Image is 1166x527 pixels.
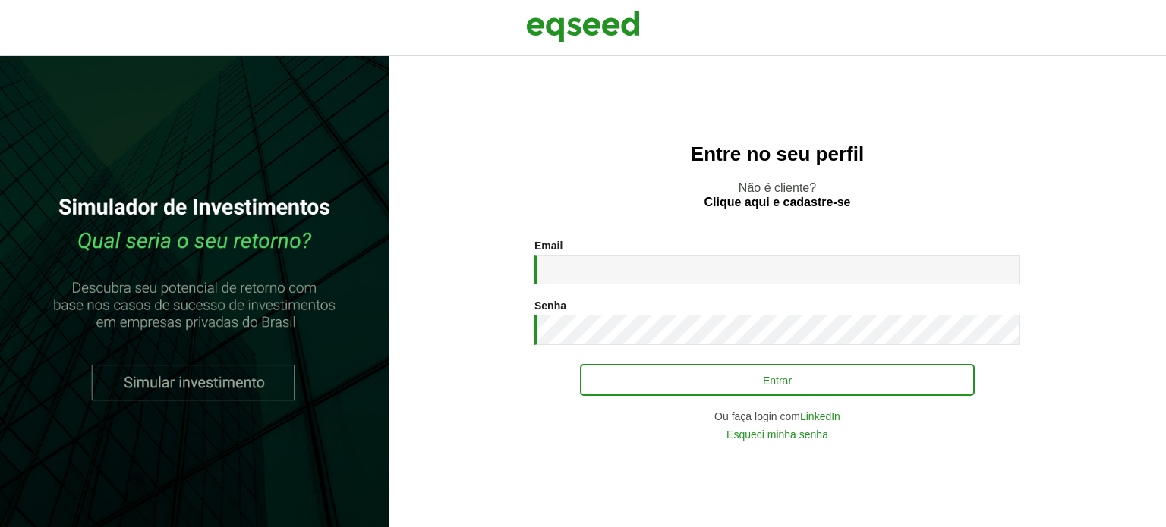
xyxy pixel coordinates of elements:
label: Email [534,240,563,251]
p: Não é cliente? [419,180,1136,209]
a: LinkedIn [800,411,840,422]
button: Entrar [580,364,975,396]
div: Ou faça login com [534,411,1020,422]
img: EqSeed Logo [526,8,640,45]
label: Senha [534,300,566,311]
a: Esqueci minha senha [726,429,828,440]
h2: Entre no seu perfil [419,143,1136,165]
a: Clique aqui e cadastre-se [704,196,851,209]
